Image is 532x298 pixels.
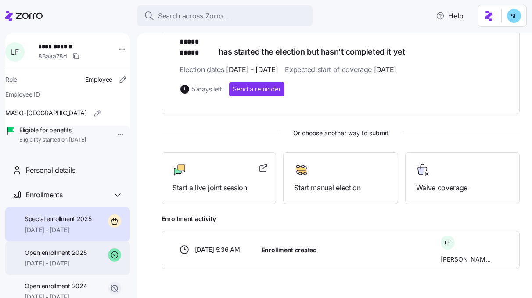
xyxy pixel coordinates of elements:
button: Help [429,7,471,25]
span: [DATE] - [DATE] [25,259,86,268]
span: Special enrollment 2025 [25,214,92,223]
span: Employee ID [5,90,40,99]
span: Role [5,75,17,84]
span: Start manual election [294,182,387,193]
button: Search across Zorro... [137,5,313,26]
span: Expected start of coverage [285,64,396,75]
span: Open enrollment 2024 [25,282,87,291]
span: Enrollment activity [162,214,520,223]
span: Search across Zorro... [158,11,229,22]
span: Open enrollment 2025 [25,248,86,257]
span: Send a reminder [233,85,281,94]
span: Personal details [25,165,75,176]
span: [PERSON_NAME] [441,255,491,264]
span: Waive coverage [416,182,509,193]
span: [DATE] - [DATE] [25,225,92,234]
span: MASO-[GEOGRAPHIC_DATA] [5,109,87,117]
h1: has started the election but hasn't completed it yet [180,36,502,57]
span: Or choose another way to submit [162,128,520,138]
span: [DATE] 5:36 AM [195,245,240,254]
span: L F [445,240,450,245]
span: 57 days left [192,85,222,94]
span: Employee [85,75,112,84]
span: Eligibility started on [DATE] [19,136,86,144]
span: [DATE] [374,64,396,75]
img: 7c620d928e46699fcfb78cede4daf1d1 [507,9,521,23]
span: Start a live joint session [173,182,265,193]
span: L F [11,48,18,55]
span: 83aaa78d [38,52,67,61]
span: Help [436,11,464,21]
span: Election dates [180,64,278,75]
span: [DATE] - [DATE] [226,64,278,75]
span: Eligible for benefits [19,126,86,134]
span: Enrollments [25,189,62,200]
button: Send a reminder [229,82,284,96]
span: Enrollment created [262,246,317,254]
